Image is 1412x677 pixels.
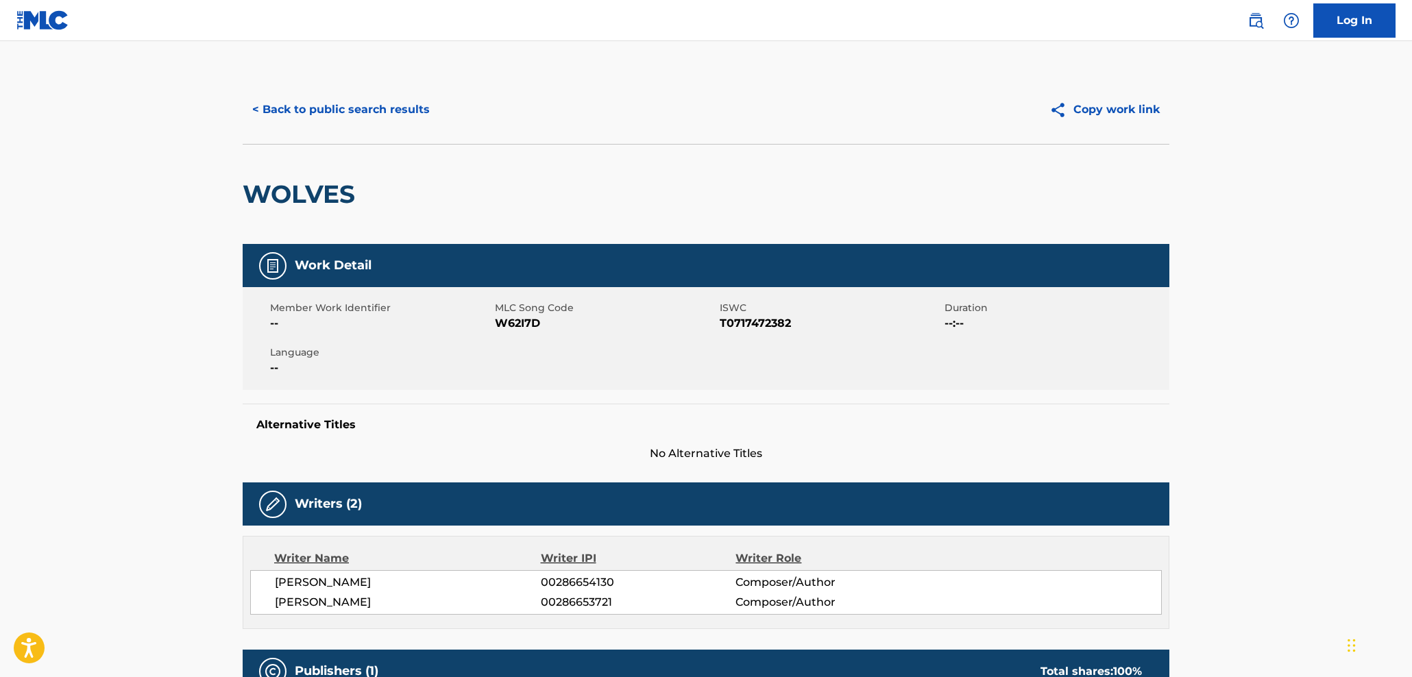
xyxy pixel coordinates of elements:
img: Work Detail [265,258,281,274]
span: 00286654130 [541,574,735,591]
span: -- [270,315,491,332]
span: -- [270,360,491,376]
span: T0717472382 [720,315,941,332]
span: Language [270,345,491,360]
div: Writer Name [274,550,541,567]
h5: Alternative Titles [256,418,1156,432]
img: search [1247,12,1264,29]
a: Public Search [1242,7,1269,34]
img: help [1283,12,1300,29]
span: W62I7D [495,315,716,332]
button: < Back to public search results [243,93,439,127]
img: Writers [265,496,281,513]
h5: Writers (2) [295,496,362,512]
h5: Work Detail [295,258,372,273]
iframe: Chat Widget [1343,611,1412,677]
span: 00286653721 [541,594,735,611]
span: [PERSON_NAME] [275,594,541,611]
span: ISWC [720,301,941,315]
img: Copy work link [1049,101,1073,119]
a: Log In [1313,3,1396,38]
span: Composer/Author [735,574,913,591]
span: [PERSON_NAME] [275,574,541,591]
img: MLC Logo [16,10,69,30]
div: Help [1278,7,1305,34]
span: Duration [945,301,1166,315]
span: No Alternative Titles [243,445,1169,462]
div: Drag [1348,625,1356,666]
h2: WOLVES [243,179,362,210]
span: --:-- [945,315,1166,332]
span: Composer/Author [735,594,913,611]
div: Writer IPI [541,550,736,567]
span: MLC Song Code [495,301,716,315]
button: Copy work link [1040,93,1169,127]
div: Writer Role [735,550,913,567]
span: Member Work Identifier [270,301,491,315]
